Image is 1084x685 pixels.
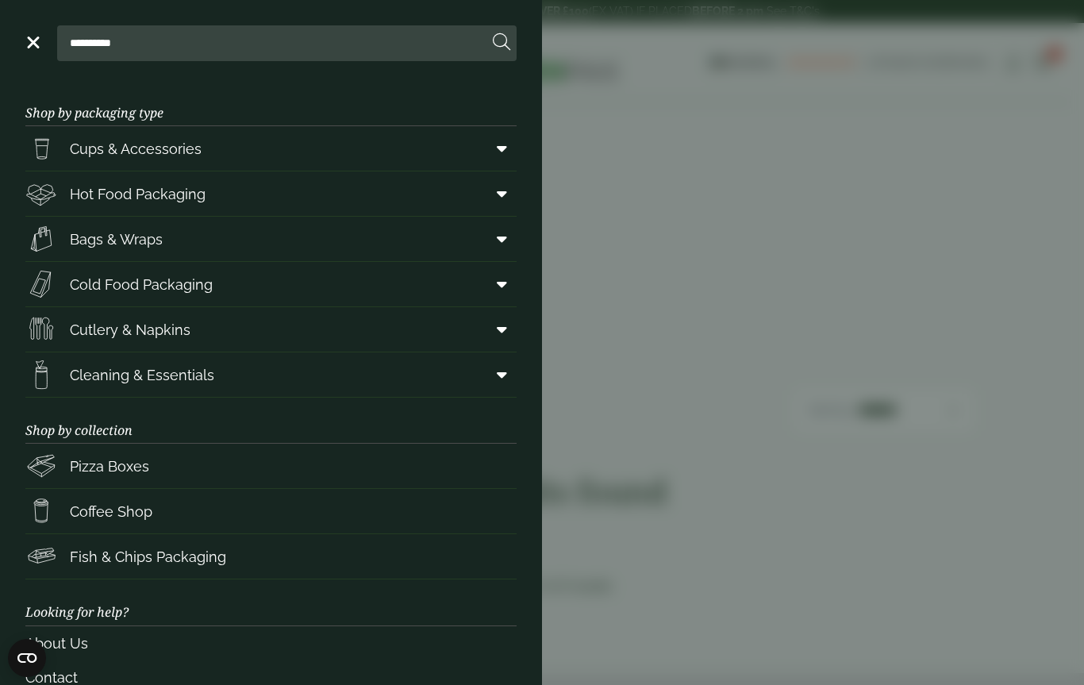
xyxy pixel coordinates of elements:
[70,183,206,205] span: Hot Food Packaging
[70,274,213,295] span: Cold Food Packaging
[70,501,152,522] span: Coffee Shop
[25,314,57,345] img: Cutlery.svg
[70,546,226,568] span: Fish & Chips Packaging
[25,171,517,216] a: Hot Food Packaging
[25,444,517,488] a: Pizza Boxes
[25,178,57,210] img: Deli_box.svg
[70,229,163,250] span: Bags & Wraps
[25,268,57,300] img: Sandwich_box.svg
[25,450,57,482] img: Pizza_boxes.svg
[25,352,517,397] a: Cleaning & Essentials
[25,398,517,444] h3: Shop by collection
[25,126,517,171] a: Cups & Accessories
[25,489,517,533] a: Coffee Shop
[25,80,517,126] h3: Shop by packaging type
[70,364,214,386] span: Cleaning & Essentials
[25,223,57,255] img: Paper_carriers.svg
[25,359,57,391] img: open-wipe.svg
[8,639,46,677] button: Open CMP widget
[25,626,517,660] a: About Us
[25,217,517,261] a: Bags & Wraps
[25,307,517,352] a: Cutlery & Napkins
[25,495,57,527] img: HotDrink_paperCup.svg
[70,138,202,160] span: Cups & Accessories
[25,133,57,164] img: PintNhalf_cup.svg
[25,541,57,572] img: FishNchip_box.svg
[25,579,517,625] h3: Looking for help?
[25,262,517,306] a: Cold Food Packaging
[25,534,517,579] a: Fish & Chips Packaging
[70,319,190,341] span: Cutlery & Napkins
[70,456,149,477] span: Pizza Boxes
